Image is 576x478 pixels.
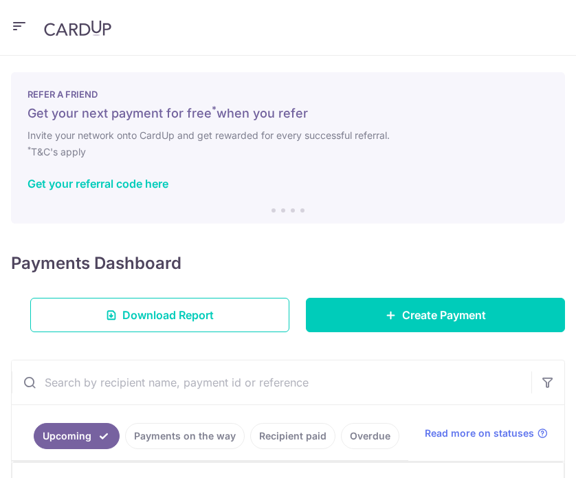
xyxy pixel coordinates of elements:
[27,177,168,191] a: Get your referral code here
[30,298,289,332] a: Download Report
[27,127,549,160] h6: Invite your network onto CardUp and get rewarded for every successful referral. T&C's apply
[487,437,562,471] iframe: Opens a widget where you can find more information
[402,307,486,323] span: Create Payment
[425,426,548,440] a: Read more on statuses
[44,20,111,36] img: CardUp
[250,423,335,449] a: Recipient paid
[341,423,399,449] a: Overdue
[306,298,565,332] a: Create Payment
[125,423,245,449] a: Payments on the way
[425,426,534,440] span: Read more on statuses
[27,105,549,122] h5: Get your next payment for free when you refer
[12,360,531,404] input: Search by recipient name, payment id or reference
[27,89,549,100] p: REFER A FRIEND
[122,307,214,323] span: Download Report
[34,423,120,449] a: Upcoming
[11,251,181,276] h4: Payments Dashboard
